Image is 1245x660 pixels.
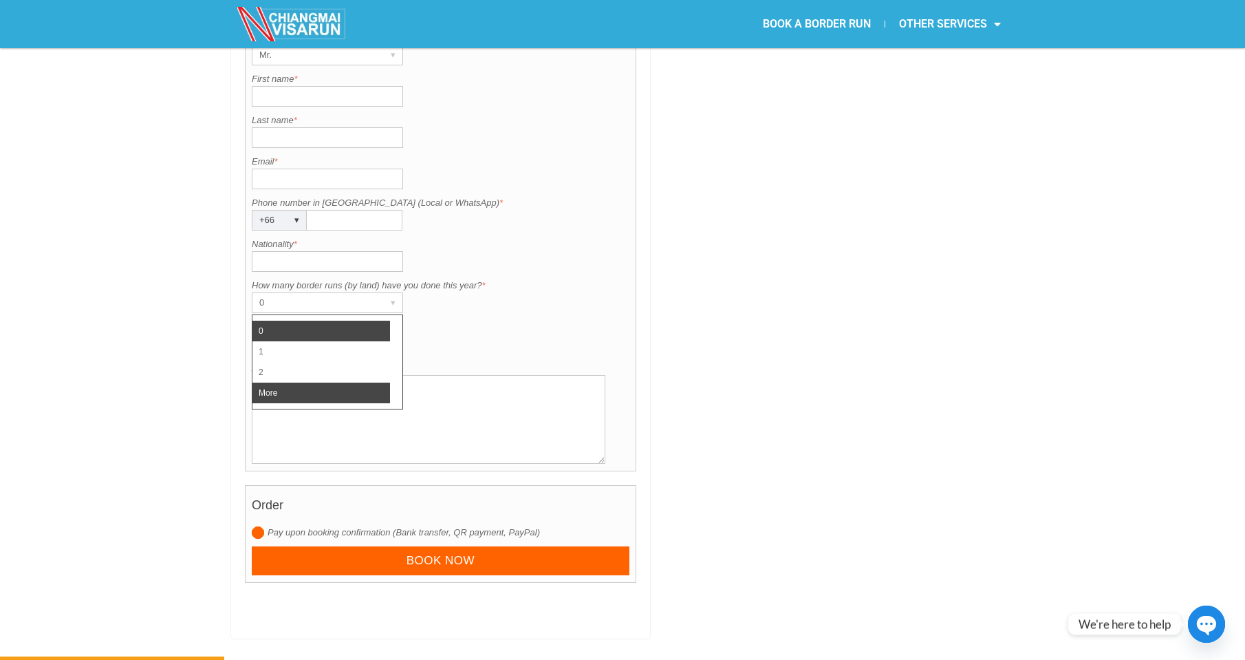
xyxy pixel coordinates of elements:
[252,293,376,312] div: 0
[252,341,390,362] li: 1
[622,8,1015,40] nav: Menu
[252,196,629,210] label: Phone number in [GEOGRAPHIC_DATA] (Local or WhatsApp)
[252,383,390,403] li: More
[252,320,629,334] label: Pick me up at:
[252,45,376,65] div: Mr.
[252,237,629,251] label: Nationality
[252,362,390,383] li: 2
[252,279,629,292] label: How many border runs (by land) have you done this year?
[252,72,629,86] label: First name
[252,526,629,540] label: Pay upon booking confirmation (Bank transfer, QR payment, PayPal)
[383,293,402,312] div: ▾
[749,8,885,40] a: BOOK A BORDER RUN
[287,211,306,230] div: ▾
[885,8,1015,40] a: OTHER SERVICES
[252,155,629,169] label: Email
[252,491,629,526] h4: Order
[252,211,280,230] div: +66
[252,546,629,576] input: Book now
[252,114,629,127] label: Last name
[252,361,629,375] label: Additional request if any
[252,321,390,341] li: 0
[383,45,402,65] div: ▾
